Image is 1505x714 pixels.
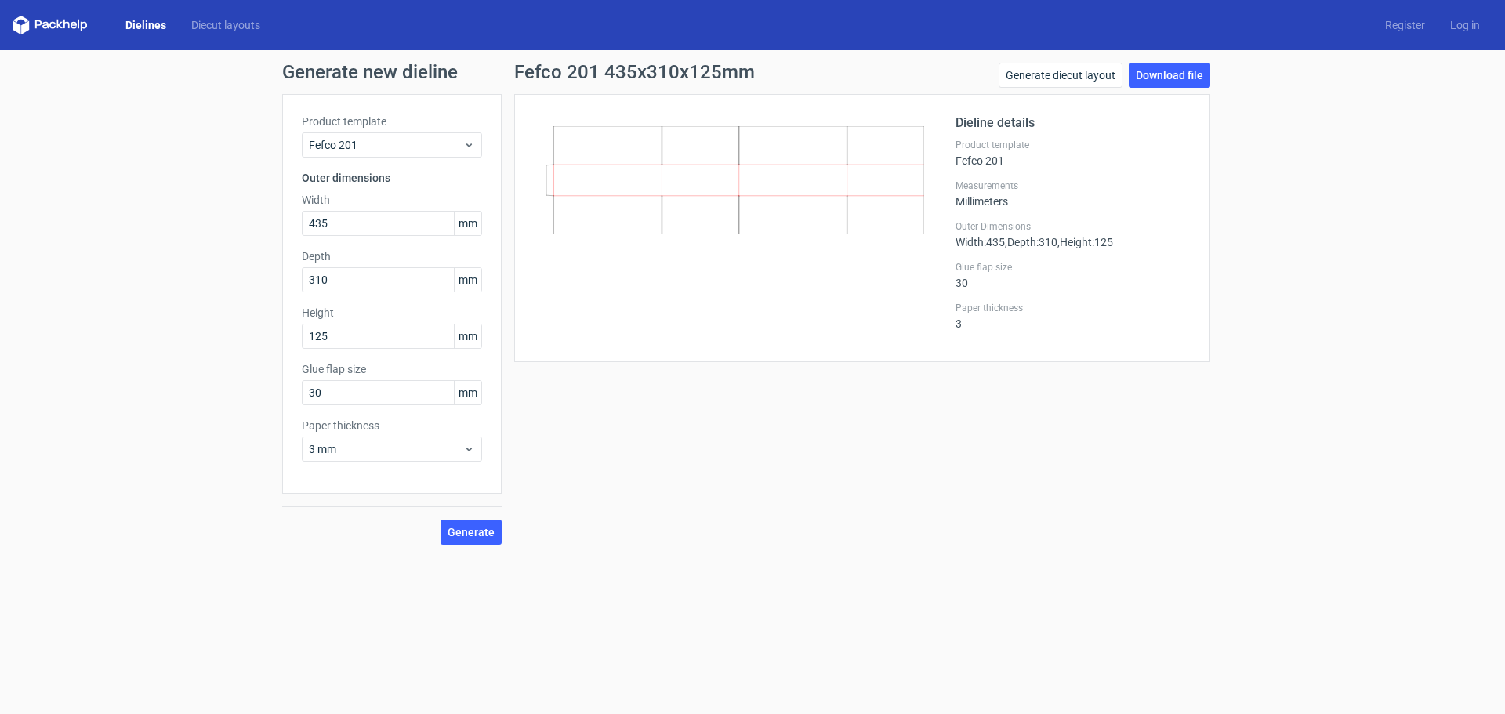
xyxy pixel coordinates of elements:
span: Fefco 201 [309,137,463,153]
label: Glue flap size [302,361,482,377]
div: Fefco 201 [956,139,1191,167]
label: Width [302,192,482,208]
button: Generate [441,520,502,545]
label: Measurements [956,179,1191,192]
label: Product template [302,114,482,129]
span: mm [454,268,481,292]
label: Height [302,305,482,321]
span: mm [454,212,481,235]
label: Depth [302,248,482,264]
label: Outer Dimensions [956,220,1191,233]
a: Generate diecut layout [999,63,1122,88]
a: Download file [1129,63,1210,88]
span: , Depth : 310 [1005,236,1057,248]
span: 3 mm [309,441,463,457]
a: Diecut layouts [179,17,273,33]
label: Paper thickness [956,302,1191,314]
span: mm [454,381,481,404]
label: Glue flap size [956,261,1191,274]
span: Width : 435 [956,236,1005,248]
label: Product template [956,139,1191,151]
a: Dielines [113,17,179,33]
span: , Height : 125 [1057,236,1113,248]
div: 30 [956,261,1191,289]
h2: Dieline details [956,114,1191,132]
h1: Generate new dieline [282,63,1223,82]
div: Millimeters [956,179,1191,208]
a: Log in [1438,17,1492,33]
h3: Outer dimensions [302,170,482,186]
span: Generate [448,527,495,538]
div: 3 [956,302,1191,330]
h1: Fefco 201 435x310x125mm [514,63,755,82]
a: Register [1373,17,1438,33]
span: mm [454,324,481,348]
label: Paper thickness [302,418,482,433]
